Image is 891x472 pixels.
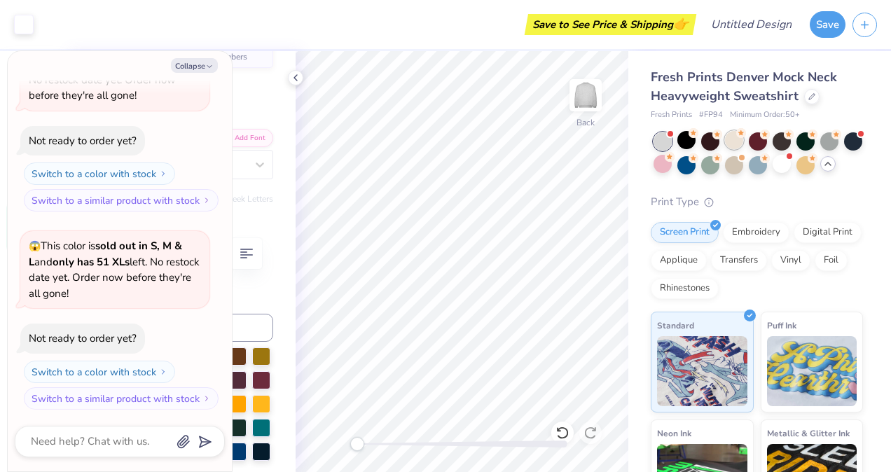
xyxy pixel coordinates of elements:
[700,11,803,39] input: Untitled Design
[651,109,692,121] span: Fresh Prints
[651,222,719,243] div: Screen Print
[350,437,364,451] div: Accessibility label
[29,239,182,269] strong: sold out in S, M & L
[651,69,837,104] span: Fresh Prints Denver Mock Neck Heavyweight Sweatshirt
[24,162,175,185] button: Switch to a color with stock
[202,196,211,204] img: Switch to a similar product with stock
[767,336,857,406] img: Puff Ink
[24,189,219,211] button: Switch to a similar product with stock
[29,331,137,345] div: Not ready to order yet?
[657,426,691,440] span: Neon Ink
[651,278,719,299] div: Rhinestones
[576,116,595,129] div: Back
[730,109,800,121] span: Minimum Order: 50 +
[673,15,689,32] span: 👉
[159,169,167,178] img: Switch to a color with stock
[771,250,810,271] div: Vinyl
[767,318,796,333] span: Puff Ink
[29,240,41,253] span: 😱
[810,11,845,38] button: Save
[794,222,862,243] div: Digital Print
[699,109,723,121] span: # FP94
[202,394,211,403] img: Switch to a similar product with stock
[572,81,600,109] img: Back
[29,134,137,148] div: Not ready to order yet?
[216,129,273,147] button: Add Font
[53,255,130,269] strong: only has 51 XLs
[657,336,747,406] img: Standard
[159,368,167,376] img: Switch to a color with stock
[29,239,200,300] span: This color is and left. No restock date yet. Order now before they're all gone!
[171,58,218,73] button: Collapse
[723,222,789,243] div: Embroidery
[657,318,694,333] span: Standard
[213,42,265,62] span: Personalized Numbers
[711,250,767,271] div: Transfers
[528,14,693,35] div: Save to See Price & Shipping
[651,250,707,271] div: Applique
[767,426,850,440] span: Metallic & Glitter Ink
[24,387,219,410] button: Switch to a similar product with stock
[24,361,175,383] button: Switch to a color with stock
[815,250,848,271] div: Foil
[651,194,863,210] div: Print Type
